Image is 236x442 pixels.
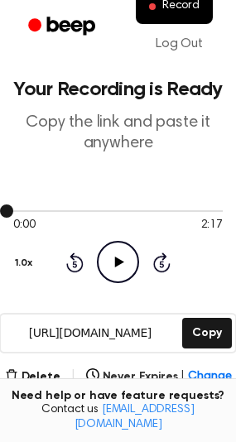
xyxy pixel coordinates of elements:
[13,249,38,277] button: 1.0x
[181,368,185,386] span: |
[188,368,231,386] span: Change
[5,368,60,386] button: Delete
[10,403,226,432] span: Contact us
[13,113,223,154] p: Copy the link and paste it anywhere
[75,404,195,430] a: [EMAIL_ADDRESS][DOMAIN_NAME]
[201,217,223,234] span: 2:17
[182,318,231,348] button: Copy
[13,79,223,99] h1: Your Recording is Ready
[17,11,110,43] a: Beep
[139,24,219,64] a: Log Out
[86,368,232,386] button: Never Expires|Change
[70,367,76,387] span: |
[13,217,35,234] span: 0:00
